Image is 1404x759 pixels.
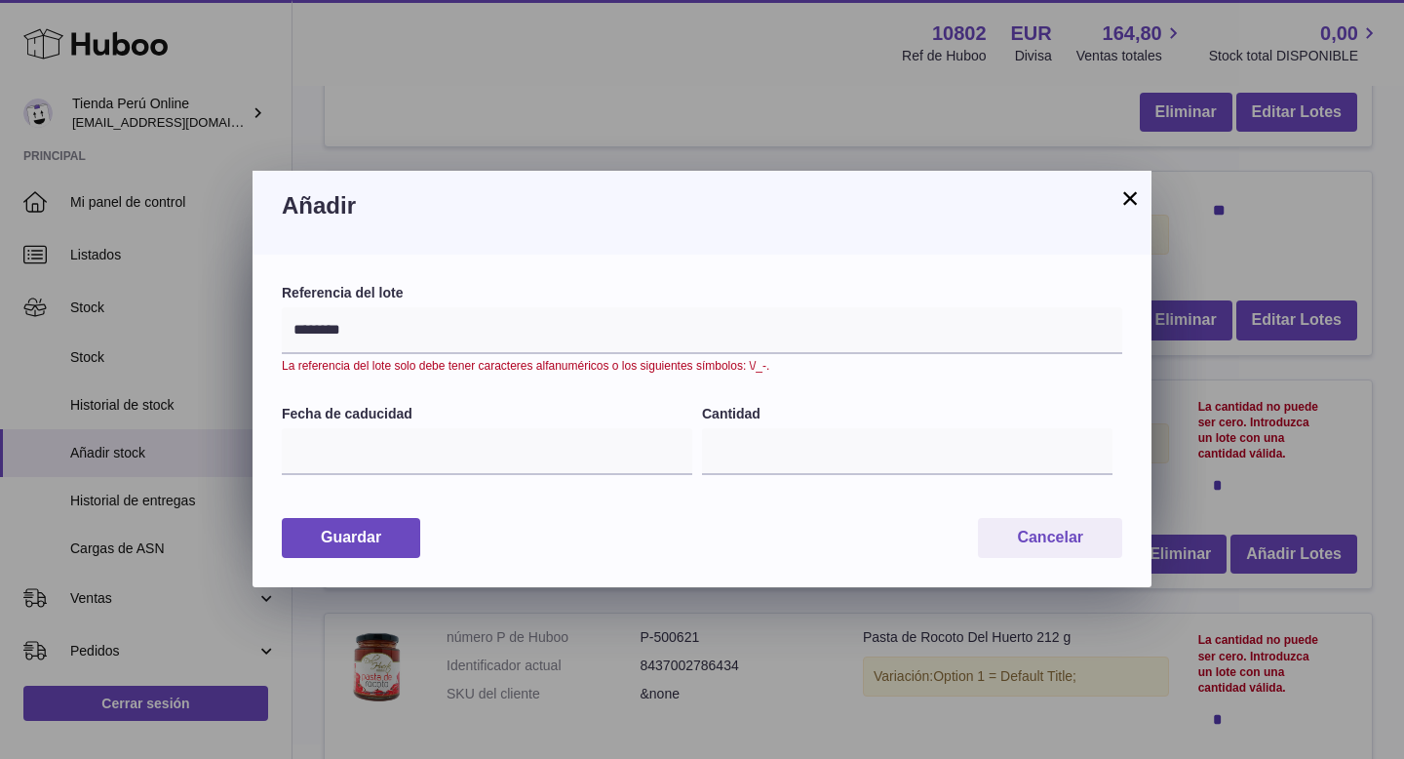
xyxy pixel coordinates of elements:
[282,518,420,558] button: Guardar
[282,358,1122,374] div: La referencia del lote solo debe tener caracteres alfanuméricos o los siguientes símbolos: \/_-.
[282,190,1122,221] h3: Añadir
[282,405,692,423] label: Fecha de caducidad
[1118,186,1142,210] button: ×
[702,405,1112,423] label: Cantidad
[282,284,1122,302] label: Referencia del lote
[978,518,1122,558] button: Cancelar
